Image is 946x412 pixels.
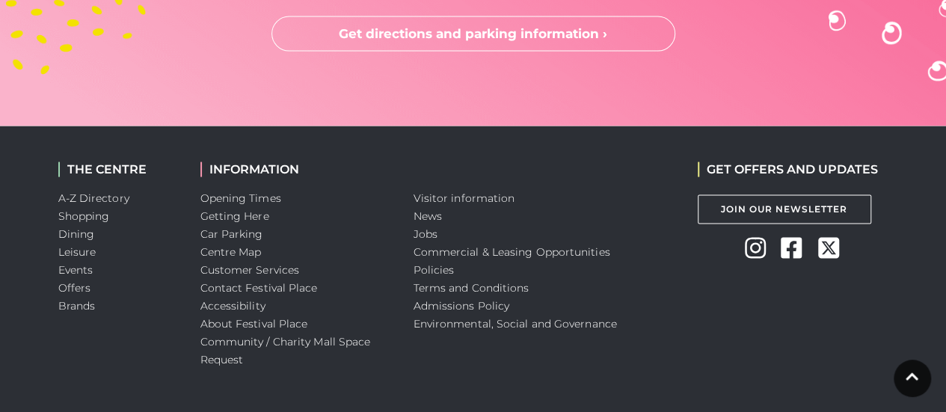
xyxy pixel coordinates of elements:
[58,263,93,277] a: Events
[58,245,96,259] a: Leisure
[698,162,878,176] h2: GET OFFERS AND UPDATES
[200,317,308,330] a: About Festival Place
[200,299,265,313] a: Accessibility
[414,209,442,223] a: News
[200,162,391,176] h2: INFORMATION
[58,281,91,295] a: Offers
[200,335,371,366] a: Community / Charity Mall Space Request
[200,281,318,295] a: Contact Festival Place
[414,263,455,277] a: Policies
[271,16,675,52] a: Get directions and parking information ›
[58,227,95,241] a: Dining
[200,191,281,205] a: Opening Times
[414,281,529,295] a: Terms and Conditions
[698,195,871,224] a: Join Our Newsletter
[414,317,617,330] a: Environmental, Social and Governance
[58,191,129,205] a: A-Z Directory
[414,299,510,313] a: Admissions Policy
[414,191,515,205] a: Visitor information
[414,227,437,241] a: Jobs
[200,245,262,259] a: Centre Map
[58,162,178,176] h2: THE CENTRE
[58,209,110,223] a: Shopping
[200,209,269,223] a: Getting Here
[58,299,96,313] a: Brands
[200,263,300,277] a: Customer Services
[414,245,610,259] a: Commercial & Leasing Opportunities
[200,227,263,241] a: Car Parking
